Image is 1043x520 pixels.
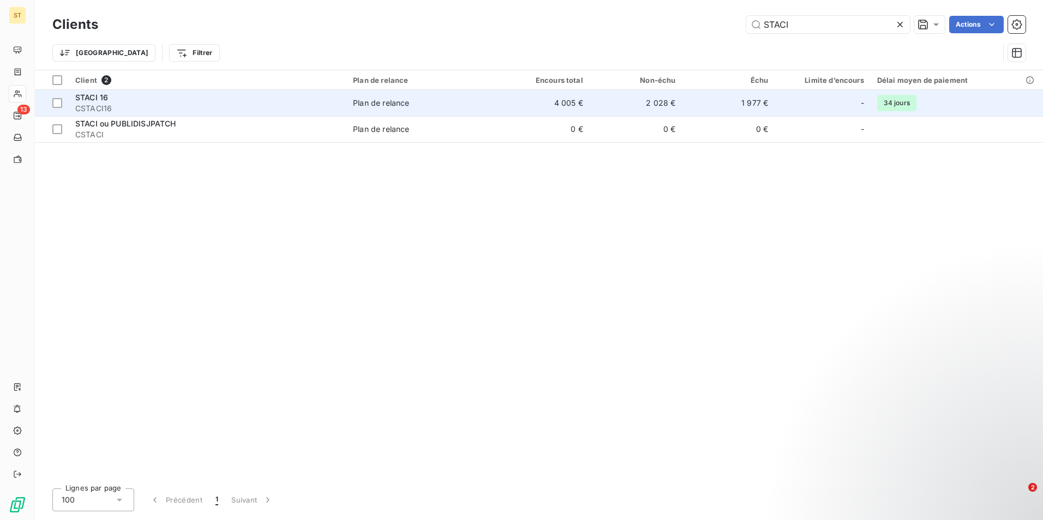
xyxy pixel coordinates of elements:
[353,76,490,84] div: Plan de relance
[75,129,340,140] span: CSTACI
[9,107,26,124] a: 13
[682,90,775,116] td: 1 977 €
[75,93,108,102] span: STACI 16
[746,16,910,33] input: Rechercher
[949,16,1004,33] button: Actions
[353,124,409,135] div: Plan de relance
[497,90,590,116] td: 4 005 €
[75,76,97,84] span: Client
[781,76,864,84] div: Limite d’encours
[825,414,1043,491] iframe: Intercom notifications message
[62,494,75,505] span: 100
[353,98,409,108] div: Plan de relance
[1006,483,1032,509] iframe: Intercom live chat
[861,124,864,135] span: -
[9,7,26,24] div: ST
[9,496,26,513] img: Logo LeanPay
[497,116,590,142] td: 0 €
[682,116,775,142] td: 0 €
[877,95,916,111] span: 34 jours
[17,105,30,114] span: 13
[52,44,155,62] button: [GEOGRAPHIC_DATA]
[225,488,280,511] button: Suivant
[169,44,219,62] button: Filtrer
[209,488,225,511] button: 1
[75,103,340,114] span: CSTACI16
[75,119,176,128] span: STACI ou PUBLIDISJPATCH
[101,75,111,85] span: 2
[590,116,682,142] td: 0 €
[688,76,768,84] div: Échu
[143,488,209,511] button: Précédent
[215,494,218,505] span: 1
[877,76,1036,84] div: Délai moyen de paiement
[1028,483,1037,492] span: 2
[861,98,864,108] span: -
[590,90,682,116] td: 2 028 €
[503,76,583,84] div: Encours total
[596,76,676,84] div: Non-échu
[52,15,98,34] h3: Clients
